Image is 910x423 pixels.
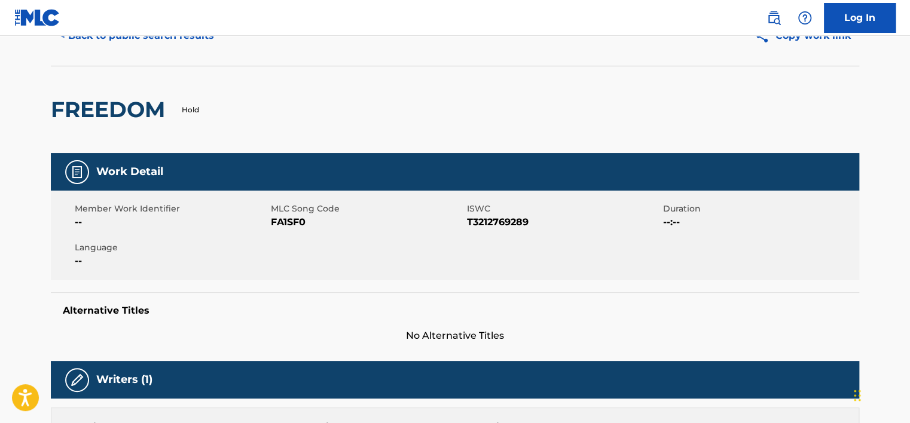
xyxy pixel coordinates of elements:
p: Hold [182,105,199,115]
h2: FREEDOM [51,96,171,123]
button: Copy work link [746,21,859,51]
span: Language [75,241,268,254]
span: -- [75,215,268,229]
span: T3212769289 [467,215,660,229]
span: --:-- [663,215,856,229]
iframe: Chat Widget [850,366,910,423]
span: FA1SF0 [271,215,464,229]
a: Log In [824,3,896,33]
div: Drag [854,378,861,413]
button: < Back to public search results [51,21,222,51]
span: ISWC [467,203,660,215]
img: Writers [70,373,84,387]
img: MLC Logo [14,9,60,26]
span: No Alternative Titles [51,329,859,343]
span: -- [75,254,268,268]
span: Duration [663,203,856,215]
div: Help [793,6,817,30]
img: Copy work link [755,29,775,44]
span: Member Work Identifier [75,203,268,215]
span: MLC Song Code [271,203,464,215]
h5: Alternative Titles [63,305,847,317]
a: Public Search [762,6,786,30]
h5: Writers (1) [96,373,152,387]
h5: Work Detail [96,165,163,179]
img: Work Detail [70,165,84,179]
img: search [767,11,781,25]
img: help [798,11,812,25]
